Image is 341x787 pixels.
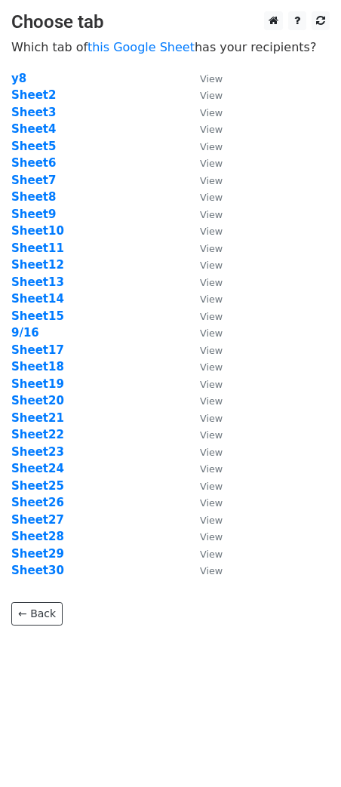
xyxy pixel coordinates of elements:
[11,462,64,475] a: Sheet24
[11,88,56,102] a: Sheet2
[200,413,223,424] small: View
[200,158,223,169] small: View
[200,327,223,339] small: View
[200,311,223,322] small: View
[185,309,223,323] a: View
[200,531,223,543] small: View
[185,530,223,543] a: View
[200,243,223,254] small: View
[185,258,223,272] a: View
[11,156,56,170] a: Sheet6
[185,88,223,102] a: View
[200,73,223,85] small: View
[185,156,223,170] a: View
[11,39,330,55] p: Which tab of has your recipients?
[185,326,223,340] a: View
[185,343,223,357] a: View
[200,395,223,407] small: View
[185,174,223,187] a: View
[11,326,39,340] a: 9/16
[11,258,64,272] a: Sheet12
[185,479,223,493] a: View
[185,140,223,153] a: View
[11,241,64,255] strong: Sheet11
[185,564,223,577] a: View
[200,124,223,135] small: View
[200,549,223,560] small: View
[185,513,223,527] a: View
[11,275,64,289] a: Sheet13
[200,361,223,373] small: View
[200,463,223,475] small: View
[200,429,223,441] small: View
[185,190,223,204] a: View
[88,40,195,54] a: this Google Sheet
[11,394,64,407] a: Sheet20
[11,140,56,153] a: Sheet5
[200,226,223,237] small: View
[200,90,223,101] small: View
[11,377,64,391] a: Sheet19
[11,208,56,221] a: Sheet9
[185,275,223,289] a: View
[185,360,223,374] a: View
[185,106,223,119] a: View
[11,106,56,119] a: Sheet3
[11,513,64,527] a: Sheet27
[200,481,223,492] small: View
[11,174,56,187] a: Sheet7
[200,107,223,118] small: View
[200,175,223,186] small: View
[200,345,223,356] small: View
[11,496,64,509] strong: Sheet26
[185,462,223,475] a: View
[185,547,223,561] a: View
[11,292,64,306] a: Sheet14
[11,564,64,577] a: Sheet30
[185,445,223,459] a: View
[11,360,64,374] a: Sheet18
[200,209,223,220] small: View
[185,72,223,85] a: View
[200,192,223,203] small: View
[11,411,64,425] a: Sheet21
[11,547,64,561] a: Sheet29
[200,379,223,390] small: View
[11,309,64,323] a: Sheet15
[11,428,64,441] a: Sheet22
[185,292,223,306] a: View
[11,122,56,136] a: Sheet4
[200,294,223,305] small: View
[11,530,64,543] strong: Sheet28
[185,428,223,441] a: View
[11,224,64,238] a: Sheet10
[11,602,63,626] a: ← Back
[11,445,64,459] a: Sheet23
[11,72,26,85] a: y8
[185,122,223,136] a: View
[11,479,64,493] strong: Sheet25
[200,565,223,576] small: View
[185,377,223,391] a: View
[200,515,223,526] small: View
